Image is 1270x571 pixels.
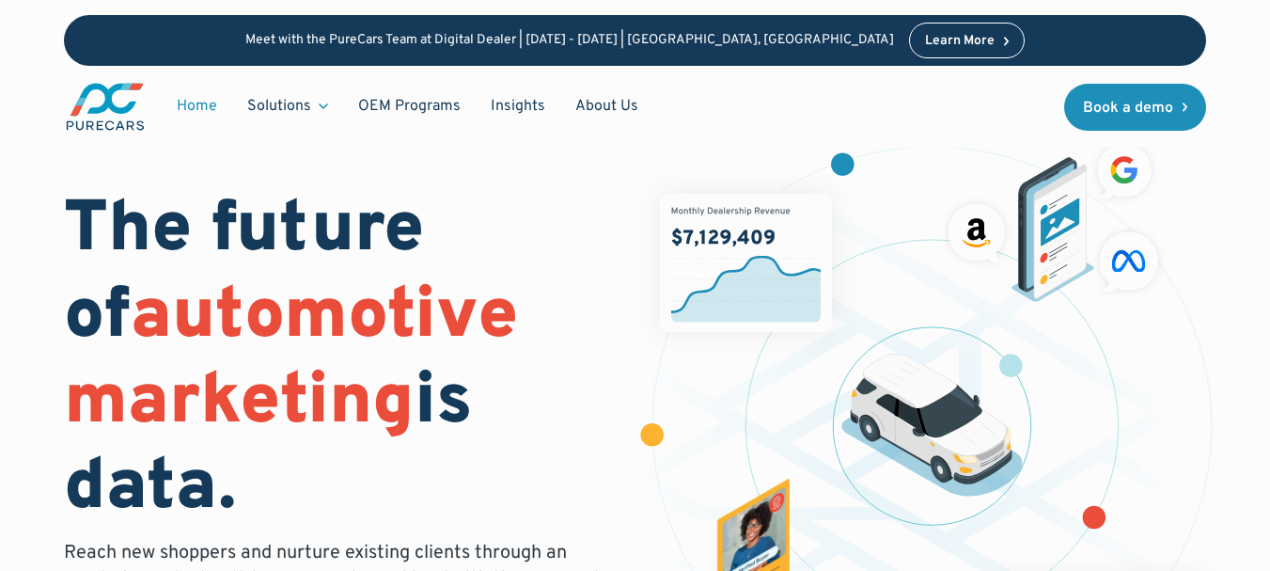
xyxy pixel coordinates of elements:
[660,194,832,331] img: chart showing monthly dealership revenue of $7m
[247,96,311,117] div: Solutions
[343,88,476,124] a: OEM Programs
[925,35,995,48] div: Learn More
[909,23,1026,58] a: Learn More
[1064,84,1207,131] a: Book a demo
[1083,101,1173,116] div: Book a demo
[64,273,518,449] span: automotive marketing
[841,354,1023,497] img: illustration of a vehicle
[940,135,1167,302] img: ads on social media and advertising partners
[162,88,232,124] a: Home
[245,33,894,49] p: Meet with the PureCars Team at Digital Dealer | [DATE] - [DATE] | [GEOGRAPHIC_DATA], [GEOGRAPHIC_...
[476,88,560,124] a: Insights
[232,88,343,124] div: Solutions
[64,189,613,532] h1: The future of is data.
[64,81,147,133] a: main
[560,88,653,124] a: About Us
[64,81,147,133] img: purecars logo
